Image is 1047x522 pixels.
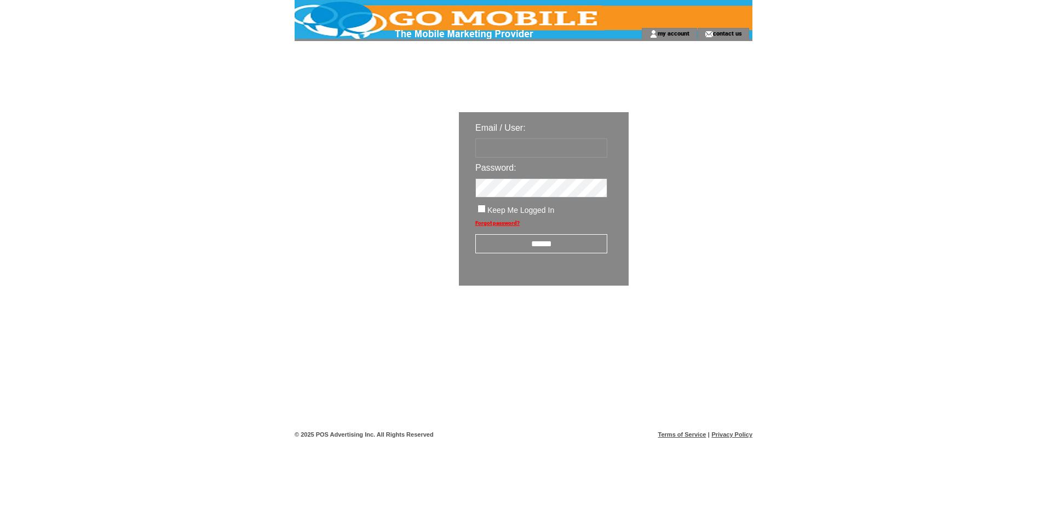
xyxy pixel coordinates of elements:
a: Forgot password? [475,220,520,226]
span: | [708,431,710,438]
a: contact us [713,30,742,37]
img: transparent.png [660,313,715,327]
span: Password: [475,163,516,172]
a: my account [658,30,689,37]
a: Terms of Service [658,431,706,438]
span: Email / User: [475,123,526,132]
span: © 2025 POS Advertising Inc. All Rights Reserved [295,431,434,438]
a: Privacy Policy [711,431,752,438]
img: contact_us_icon.gif [705,30,713,38]
img: account_icon.gif [649,30,658,38]
span: Keep Me Logged In [487,206,554,214]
